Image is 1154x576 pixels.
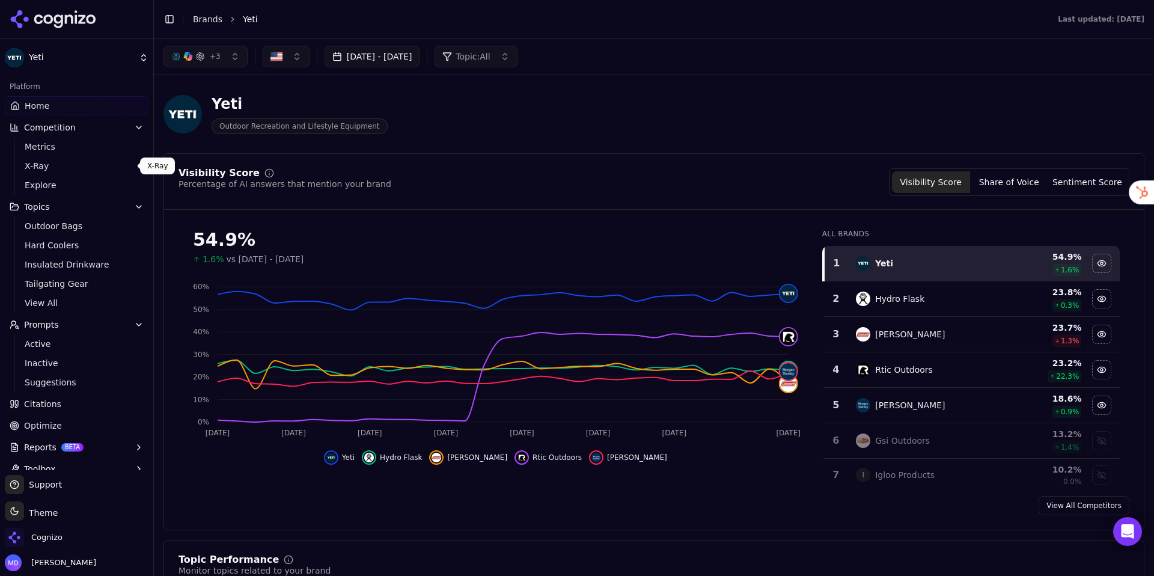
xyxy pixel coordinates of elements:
a: Outdoor Bags [20,218,134,234]
a: X-Ray [20,158,134,174]
a: Insulated Drinkware [20,256,134,273]
div: 13.2 % [1004,428,1081,440]
a: Active [20,335,134,352]
div: Gsi Outdoors [875,435,930,447]
span: Yeti [29,52,134,63]
a: Tailgating Gear [20,275,134,292]
tspan: [DATE] [358,429,382,437]
div: [PERSON_NAME] [875,399,945,411]
button: Prompts [5,315,148,334]
span: Reports [24,441,56,453]
span: Citations [24,398,61,410]
div: 54.9 % [1004,251,1081,263]
div: Igloo Products [875,469,935,481]
span: [PERSON_NAME] [607,453,667,462]
span: Topics [24,201,50,213]
div: Open Intercom Messenger [1113,517,1142,546]
tspan: [DATE] [586,429,611,437]
div: Yeti [875,257,893,269]
span: Hydro Flask [380,453,422,462]
span: 0.0% [1063,477,1082,486]
tr: 2hydro flaskHydro Flask23.8%0.3%Hide hydro flask data [823,281,1120,317]
span: 1.3 % [1061,336,1079,346]
tspan: 60% [193,283,209,291]
img: coleman [432,453,441,462]
span: View All [25,297,129,309]
a: Hard Coolers [20,237,134,254]
button: Hide coleman data [429,450,507,465]
div: 1 [829,256,844,271]
span: Home [25,100,49,112]
span: 0.3 % [1061,301,1079,310]
span: Metrics [25,141,129,153]
button: Hide yeti data [324,450,355,465]
div: 5 [828,398,844,412]
a: Brands [193,14,222,24]
img: hydro flask [364,453,374,462]
tspan: 30% [193,351,209,359]
button: ReportsBETA [5,438,148,457]
tspan: 20% [193,373,209,381]
div: 23.2 % [1004,357,1081,369]
tr: 6gsi outdoorsGsi Outdoors13.2%1.4%Show gsi outdoors data [823,423,1120,459]
img: Melissa Dowd [5,554,22,571]
span: Explore [25,179,129,191]
span: Yeti [243,13,258,25]
span: [PERSON_NAME] [26,557,96,568]
img: yeti [856,256,870,271]
span: Support [24,479,62,491]
button: Show igloo products data [1092,465,1111,485]
tr: 3coleman[PERSON_NAME]23.7%1.3%Hide coleman data [823,317,1120,352]
div: 23.8 % [1004,286,1081,298]
tspan: [DATE] [281,429,306,437]
span: 1.6 % [1061,265,1079,275]
img: gsi outdoors [856,434,870,448]
button: Hide stanley data [589,450,667,465]
span: [PERSON_NAME] [447,453,507,462]
span: Theme [24,508,58,518]
img: coleman [856,327,870,342]
span: Competition [24,121,76,133]
tr: 4rtic outdoorsRtic Outdoors23.2%22.3%Hide rtic outdoors data [823,352,1120,388]
tr: 7IIgloo Products10.2%0.0%Show igloo products data [823,459,1120,492]
img: rtic outdoors [856,363,870,377]
div: All Brands [822,229,1120,239]
div: 7 [828,468,844,482]
tspan: 50% [193,305,209,314]
button: Topics [5,197,148,216]
button: [DATE] - [DATE] [325,46,420,67]
button: Hide rtic outdoors data [1092,360,1111,379]
div: Yeti [212,94,388,114]
button: Hide rtic outdoors data [514,450,582,465]
span: Insulated Drinkware [25,259,129,271]
span: 22.3 % [1056,372,1079,381]
img: stanley [780,363,797,380]
div: [PERSON_NAME] [875,328,945,340]
div: Percentage of AI answers that mention your brand [179,178,391,190]
a: View All [20,295,134,311]
span: Hard Coolers [25,239,129,251]
button: Toolbox [5,459,148,479]
a: Home [5,96,148,115]
span: Suggestions [25,376,129,388]
img: rtic outdoors [780,328,797,345]
span: Tailgating Gear [25,278,129,290]
a: View All Competitors [1039,496,1129,515]
span: Toolbox [24,463,56,475]
span: I [856,468,870,482]
div: Last updated: [DATE] [1058,14,1144,24]
span: Active [25,338,129,350]
a: Suggestions [20,374,134,391]
span: Yeti [342,453,355,462]
tspan: 0% [198,418,209,426]
tspan: [DATE] [662,429,686,437]
div: 3 [828,327,844,342]
span: Prompts [24,319,59,331]
span: Cognizo [31,532,63,543]
tspan: [DATE] [776,429,801,437]
button: Sentiment Score [1048,171,1126,193]
img: hydro flask [856,292,870,306]
div: 4 [828,363,844,377]
button: Hide stanley data [1092,396,1111,415]
nav: breadcrumb [193,13,1034,25]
